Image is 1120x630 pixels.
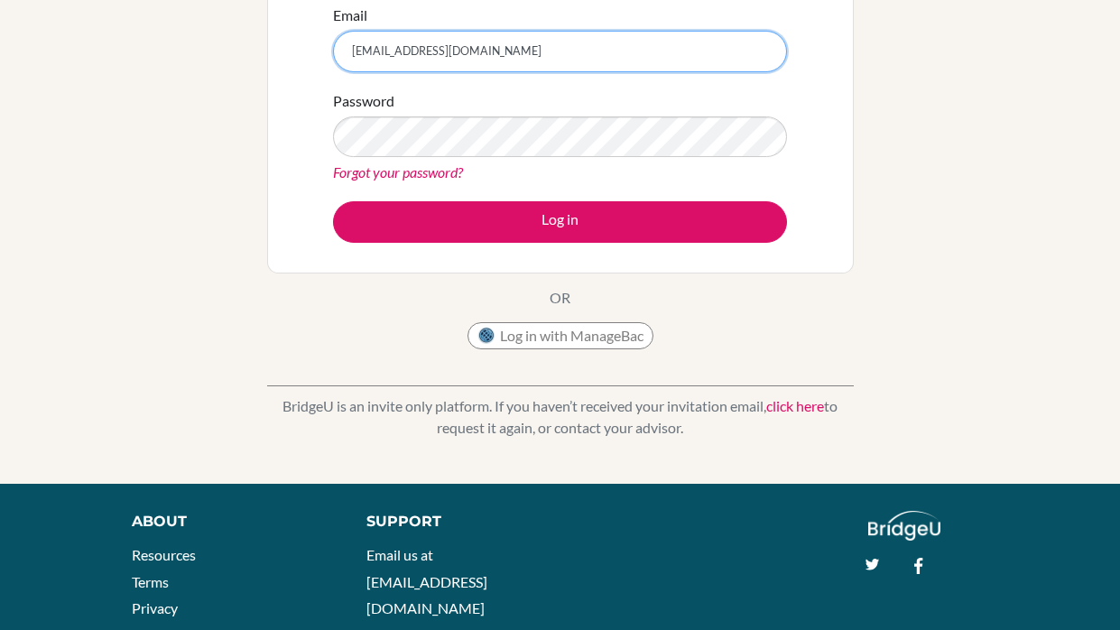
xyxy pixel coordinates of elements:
a: Email us at [EMAIL_ADDRESS][DOMAIN_NAME] [366,546,487,616]
a: Resources [132,546,196,563]
a: Forgot your password? [333,163,463,181]
img: logo_white@2x-f4f0deed5e89b7ecb1c2cc34c3e3d731f90f0f143d5ea2071677605dd97b5244.png [868,511,941,541]
p: BridgeU is an invite only platform. If you haven’t received your invitation email, to request it ... [267,395,854,439]
label: Email [333,5,367,26]
button: Log in with ManageBac [467,322,653,349]
a: Privacy [132,599,178,616]
p: OR [550,287,570,309]
div: About [132,511,326,533]
label: Password [333,90,394,112]
div: Support [366,511,542,533]
a: click here [766,397,824,414]
a: Terms [132,573,169,590]
button: Log in [333,201,787,243]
